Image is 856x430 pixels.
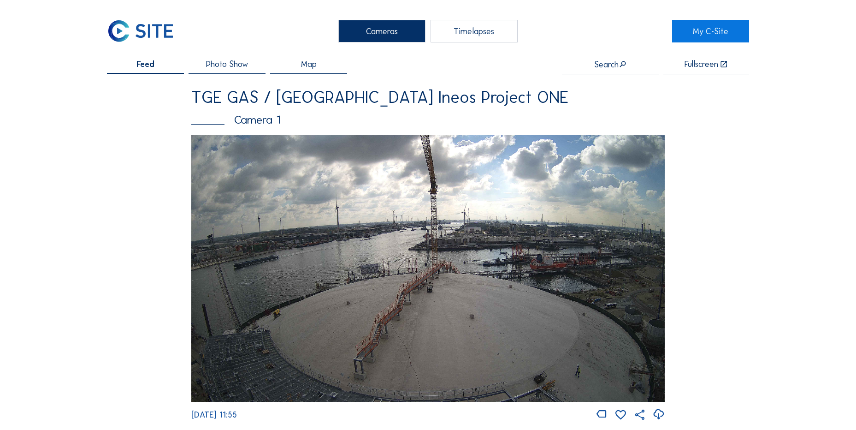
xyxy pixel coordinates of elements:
img: Image [191,135,665,402]
div: Timelapses [431,20,518,42]
span: Feed [136,60,154,68]
div: Cameras [338,20,425,42]
span: [DATE] 11:55 [191,410,237,420]
div: Camera 1 [191,114,665,125]
div: Fullscreen [685,60,718,69]
span: Map [301,60,317,68]
img: C-SITE Logo [107,20,174,42]
div: TGE GAS / [GEOGRAPHIC_DATA] Ineos Project ONE [191,89,665,106]
a: My C-Site [672,20,749,42]
a: C-SITE Logo [107,20,184,42]
span: Photo Show [206,60,248,68]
